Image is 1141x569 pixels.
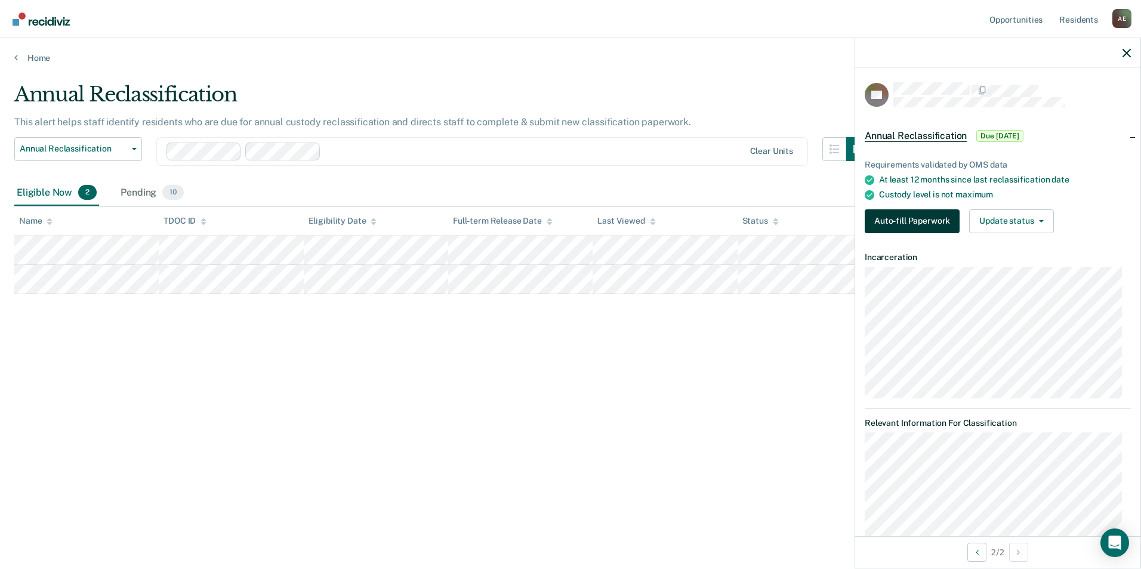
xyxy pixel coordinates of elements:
[967,543,986,562] button: Previous Opportunity
[20,144,127,154] span: Annual Reclassification
[78,185,97,200] span: 2
[14,116,691,128] p: This alert helps staff identify residents who are due for annual custody reclassification and dir...
[453,216,553,226] div: Full-term Release Date
[118,180,186,206] div: Pending
[309,216,377,226] div: Eligibility Date
[865,418,1131,428] dt: Relevant Information For Classification
[865,252,1131,262] dt: Incarceration
[955,190,993,199] span: maximum
[1112,9,1131,28] button: Profile dropdown button
[865,209,960,233] button: Auto-fill Paperwork
[855,117,1140,155] div: Annual ReclassificationDue [DATE]
[879,190,1131,200] div: Custody level is not
[1100,528,1129,557] div: Open Intercom Messenger
[1051,175,1069,184] span: date
[879,175,1131,185] div: At least 12 months since last reclassification
[14,180,99,206] div: Eligible Now
[750,146,794,156] div: Clear units
[969,209,1053,233] button: Update status
[855,536,1140,568] div: 2 / 2
[19,216,53,226] div: Name
[1112,9,1131,28] div: A E
[162,185,184,200] span: 10
[865,160,1131,170] div: Requirements validated by OMS data
[13,13,70,26] img: Recidiviz
[865,209,964,233] a: Navigate to form link
[14,82,870,116] div: Annual Reclassification
[1009,543,1028,562] button: Next Opportunity
[164,216,206,226] div: TDOC ID
[597,216,655,226] div: Last Viewed
[14,52,1127,63] a: Home
[742,216,779,226] div: Status
[865,130,967,142] span: Annual Reclassification
[976,130,1023,142] span: Due [DATE]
